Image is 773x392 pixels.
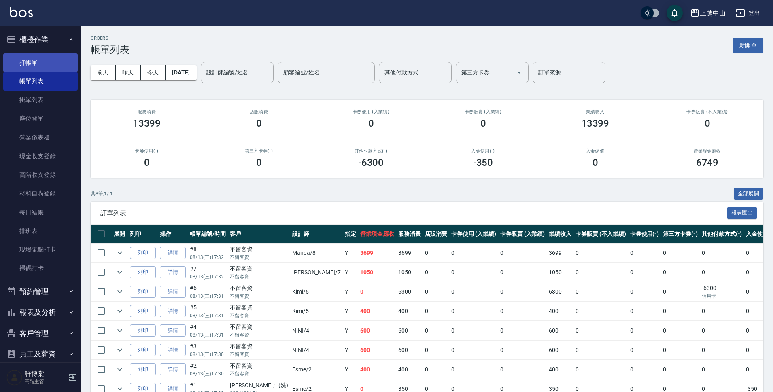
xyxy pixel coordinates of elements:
[358,302,396,321] td: 400
[3,281,78,302] button: 預約管理
[628,244,661,263] td: 0
[513,66,526,79] button: Open
[343,263,358,282] td: Y
[190,370,226,377] p: 08/13 (三) 17:30
[130,305,156,318] button: 列印
[700,341,744,360] td: 0
[230,303,288,312] div: 不留客資
[3,240,78,259] a: 現場電腦打卡
[290,225,343,244] th: 設計師
[230,331,288,339] p: 不留客資
[573,244,628,263] td: 0
[160,363,186,376] a: 詳情
[112,225,128,244] th: 展開
[3,91,78,109] a: 掛單列表
[230,312,288,319] p: 不留客資
[498,263,547,282] td: 0
[116,65,141,80] button: 昨天
[628,360,661,379] td: 0
[358,157,384,168] h3: -6300
[396,225,423,244] th: 服務消費
[396,244,423,263] td: 3699
[480,118,486,129] h3: 0
[91,36,130,41] h2: ORDERS
[661,341,700,360] td: 0
[449,360,498,379] td: 0
[114,324,126,337] button: expand row
[343,341,358,360] td: Y
[727,207,757,219] button: 報表匯出
[325,148,417,154] h2: 其他付款方式(-)
[3,343,78,364] button: 員工及薪資
[573,341,628,360] td: 0
[91,190,113,197] p: 共 8 筆, 1 / 1
[114,247,126,259] button: expand row
[130,363,156,376] button: 列印
[573,321,628,340] td: 0
[661,282,700,301] td: 0
[230,323,288,331] div: 不留客資
[160,266,186,279] a: 詳情
[700,244,744,263] td: 0
[547,360,573,379] td: 400
[498,225,547,244] th: 卡券販賣 (入業績)
[358,263,396,282] td: 1050
[230,284,288,292] div: 不留客資
[160,247,186,259] a: 詳情
[160,286,186,298] a: 詳情
[3,53,78,72] a: 打帳單
[549,148,641,154] h2: 入金儲值
[358,360,396,379] td: 400
[290,244,343,263] td: Manda /8
[573,360,628,379] td: 0
[449,244,498,263] td: 0
[733,38,763,53] button: 新開單
[702,292,742,300] p: 信用卡
[190,292,226,300] p: 08/13 (三) 17:31
[188,225,228,244] th: 帳單編號/時間
[449,263,498,282] td: 0
[343,360,358,379] td: Y
[547,244,573,263] td: 3699
[573,263,628,282] td: 0
[661,225,700,244] th: 第三方卡券(-)
[141,65,166,80] button: 今天
[188,341,228,360] td: #3
[290,282,343,301] td: Kimi /5
[396,341,423,360] td: 600
[700,360,744,379] td: 0
[423,341,450,360] td: 0
[687,5,729,21] button: 上越中山
[700,263,744,282] td: 0
[3,72,78,91] a: 帳單列表
[3,184,78,203] a: 材料自購登錄
[437,109,529,114] h2: 卡券販賣 (入業績)
[290,341,343,360] td: NINI /4
[661,263,700,282] td: 0
[733,41,763,49] a: 新開單
[498,321,547,340] td: 0
[628,302,661,321] td: 0
[396,360,423,379] td: 400
[114,344,126,356] button: expand row
[696,157,719,168] h3: 6749
[3,147,78,165] a: 現金收支登錄
[700,302,744,321] td: 0
[734,188,764,200] button: 全部展開
[190,273,226,280] p: 08/13 (三) 17:32
[547,282,573,301] td: 6300
[628,341,661,360] td: 0
[256,157,262,168] h3: 0
[449,225,498,244] th: 卡券使用 (入業績)
[498,341,547,360] td: 0
[498,302,547,321] td: 0
[449,321,498,340] td: 0
[144,157,150,168] h3: 0
[573,282,628,301] td: 0
[190,254,226,261] p: 08/13 (三) 17:32
[160,324,186,337] a: 詳情
[188,360,228,379] td: #2
[343,225,358,244] th: 指定
[423,302,450,321] td: 0
[343,244,358,263] td: Y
